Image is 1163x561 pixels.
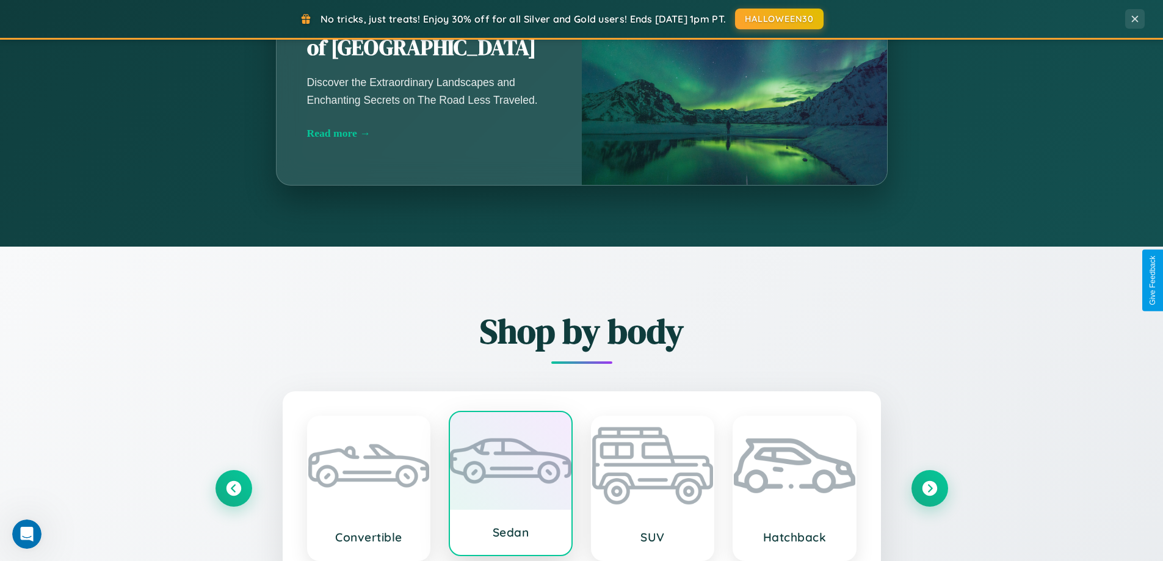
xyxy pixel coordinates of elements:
div: Read more → [307,127,551,140]
h3: SUV [604,530,701,545]
h3: Convertible [321,530,418,545]
button: HALLOWEEN30 [735,9,824,29]
h2: Shop by body [216,308,948,355]
h3: Sedan [462,525,559,540]
div: Give Feedback [1148,256,1157,305]
iframe: Intercom live chat [12,519,42,549]
span: No tricks, just treats! Enjoy 30% off for all Silver and Gold users! Ends [DATE] 1pm PT. [321,13,726,25]
h2: Unearthing the Mystique of [GEOGRAPHIC_DATA] [307,6,551,62]
p: Discover the Extraordinary Landscapes and Enchanting Secrets on The Road Less Traveled. [307,74,551,108]
h3: Hatchback [746,530,843,545]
